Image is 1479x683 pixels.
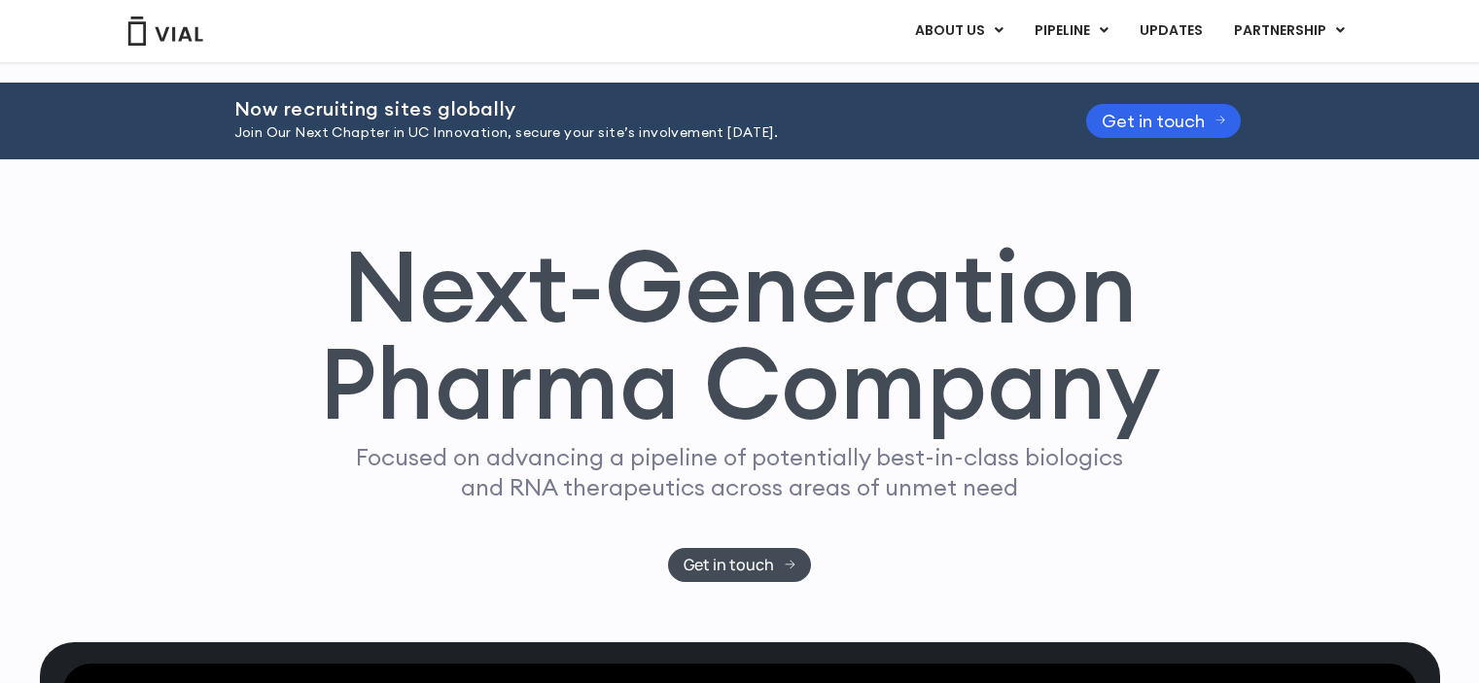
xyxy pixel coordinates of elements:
[348,442,1132,502] p: Focused on advancing a pipeline of potentially best-in-class biologics and RNA therapeutics acros...
[684,558,774,572] span: Get in touch
[234,122,1038,144] p: Join Our Next Chapter in UC Innovation, secure your site’s involvement [DATE].
[319,237,1161,433] h1: Next-Generation Pharma Company
[1019,15,1123,48] a: PIPELINEMenu Toggle
[1086,104,1242,138] a: Get in touch
[234,98,1038,120] h2: Now recruiting sites globally
[126,17,204,46] img: Vial Logo
[668,548,811,582] a: Get in touch
[1102,114,1205,128] span: Get in touch
[1124,15,1217,48] a: UPDATES
[1218,15,1360,48] a: PARTNERSHIPMenu Toggle
[899,15,1018,48] a: ABOUT USMenu Toggle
